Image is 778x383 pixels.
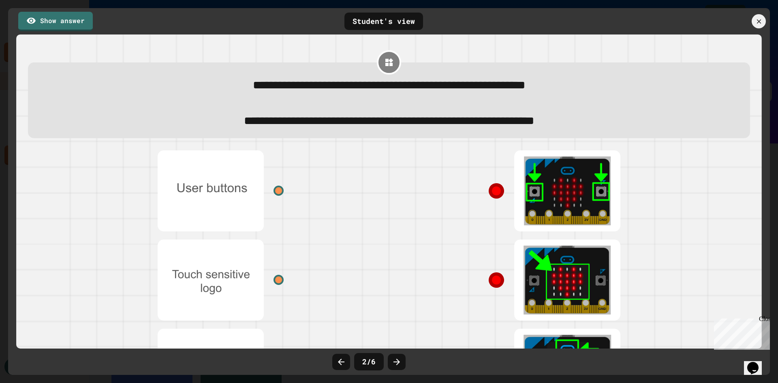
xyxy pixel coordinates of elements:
[354,353,384,370] div: 2 / 6
[744,351,770,375] iframe: chat widget
[711,315,770,350] iframe: chat widget
[3,3,56,51] div: Chat with us now!Close
[18,12,93,31] a: Show answer
[344,13,423,30] div: Student's view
